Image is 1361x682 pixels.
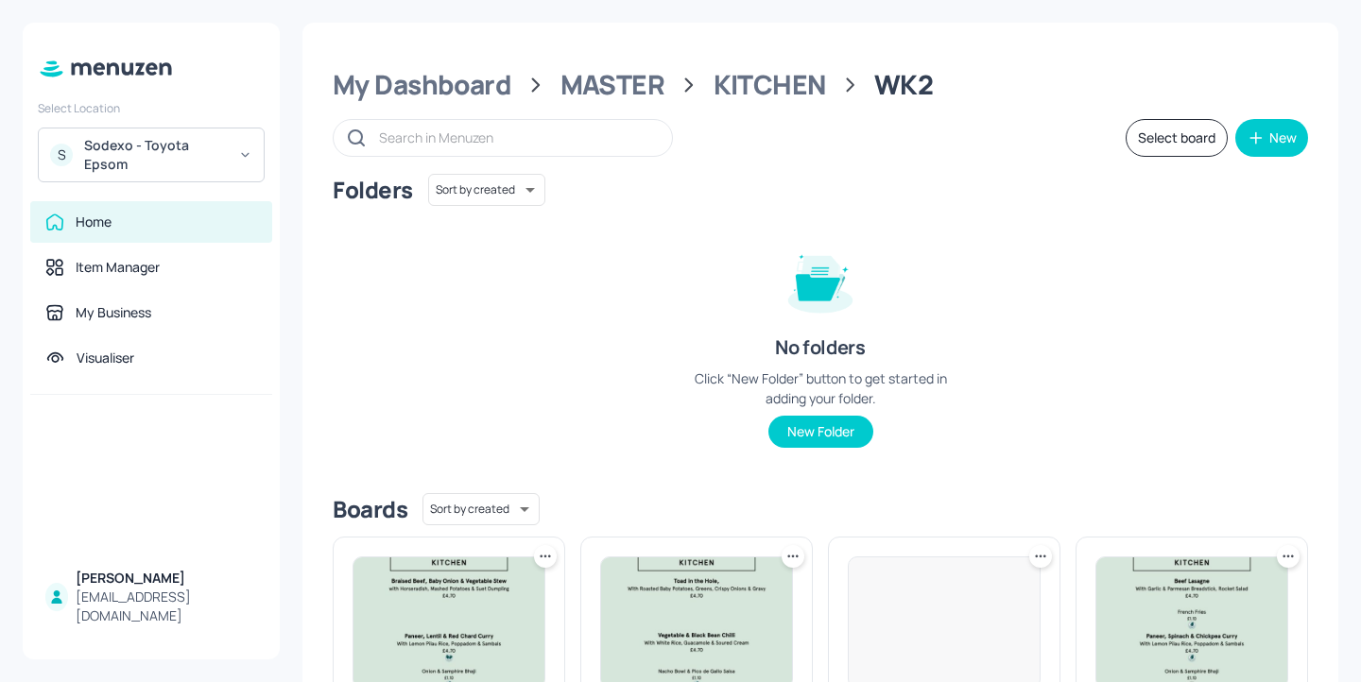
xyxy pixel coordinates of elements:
button: Select board [1126,119,1228,157]
button: New Folder [768,416,873,448]
div: S [50,144,73,166]
div: Select Location [38,100,265,116]
div: Click “New Folder” button to get started in adding your folder. [679,368,962,408]
div: Home [76,213,112,231]
div: No folders [775,334,865,361]
div: Sort by created [428,171,545,209]
div: KITCHEN [714,68,826,102]
img: folder-empty [773,232,868,327]
input: Search in Menuzen [379,124,653,151]
div: Visualiser [77,349,134,367]
div: Boards [333,494,407,524]
div: Folders [333,175,413,205]
div: WK2 [874,68,933,102]
div: MASTER [560,68,665,102]
div: My Dashboard [333,68,511,102]
div: New [1269,131,1297,145]
div: Sort by created [422,490,540,528]
button: New [1235,119,1308,157]
div: Item Manager [76,258,160,277]
div: My Business [76,303,151,322]
div: [EMAIL_ADDRESS][DOMAIN_NAME] [76,588,257,625]
div: [PERSON_NAME] [76,569,257,588]
div: Sodexo - Toyota Epsom [84,136,227,174]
